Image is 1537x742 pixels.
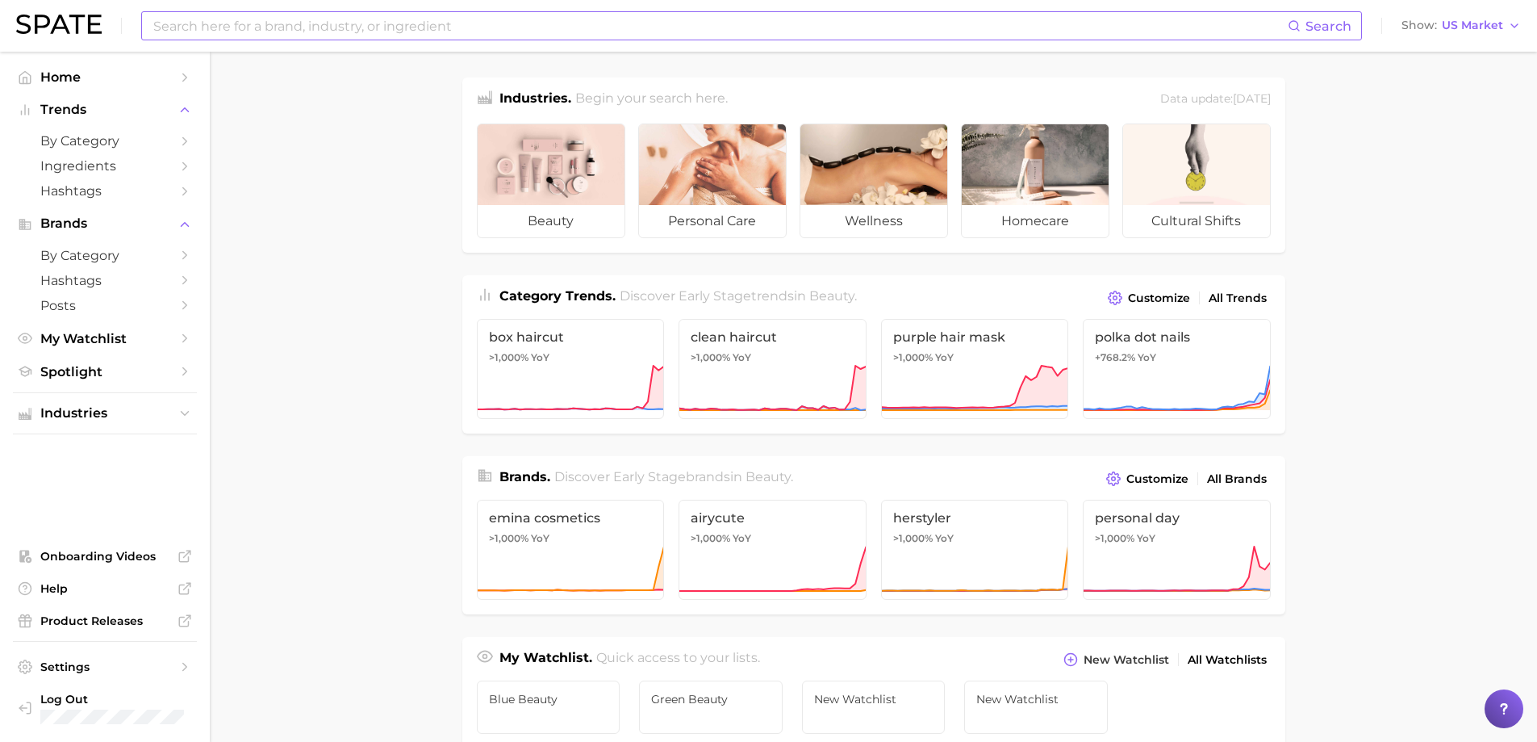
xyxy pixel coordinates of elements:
[40,364,169,379] span: Spotlight
[477,500,665,600] a: emina cosmetics>1,000% YoY
[893,510,1057,526] span: herstyler
[1083,319,1271,419] a: polka dot nails+768.2% YoY
[691,510,854,526] span: airycute
[961,124,1109,238] a: homecare
[40,660,169,674] span: Settings
[13,687,197,729] a: Log out. Currently logged in with e-mail roberto.gil@givaudan.com.
[40,248,169,263] span: by Category
[499,89,571,111] h1: Industries.
[13,401,197,425] button: Industries
[13,576,197,601] a: Help
[814,693,933,706] span: New Watchlist
[499,469,550,484] span: Brands .
[13,178,197,203] a: Hashtags
[13,212,197,236] button: Brands
[620,288,857,304] span: Discover Early Stage trends in .
[477,124,625,238] a: beauty
[691,351,730,363] span: >1,000%
[489,351,528,363] span: >1,000%
[40,406,169,421] span: Industries
[1084,653,1169,667] span: New Watchlist
[40,581,169,596] span: Help
[531,532,549,545] span: YoY
[13,65,197,90] a: Home
[1095,510,1259,526] span: personal day
[802,681,946,734] a: New Watchlist
[499,288,616,304] span: Category Trends .
[746,469,791,484] span: beauty
[40,298,169,313] span: Posts
[489,510,653,526] span: emina cosmetics
[733,351,751,364] span: YoY
[489,532,528,544] span: >1,000%
[596,648,760,671] h2: Quick access to your lists.
[40,273,169,288] span: Hashtags
[1138,351,1156,364] span: YoY
[800,124,948,238] a: wellness
[478,205,624,237] span: beauty
[40,331,169,346] span: My Watchlist
[13,544,197,568] a: Onboarding Videos
[638,124,787,238] a: personal care
[935,351,954,364] span: YoY
[1160,89,1271,111] div: Data update: [DATE]
[531,351,549,364] span: YoY
[964,681,1108,734] a: New Watchlist
[13,268,197,293] a: Hashtags
[40,133,169,149] span: by Category
[1184,649,1271,671] a: All Watchlists
[639,681,783,734] a: Green Beauty
[13,153,197,178] a: Ingredients
[499,648,592,671] h1: My Watchlist.
[489,693,608,706] span: Blue Beauty
[40,216,169,231] span: Brands
[1207,472,1267,486] span: All Brands
[893,351,933,363] span: >1,000%
[13,243,197,268] a: by Category
[1205,287,1271,309] a: All Trends
[40,692,190,706] span: Log Out
[639,205,786,237] span: personal care
[893,329,1057,345] span: purple hair mask
[13,655,197,679] a: Settings
[809,288,854,304] span: beauty
[40,69,169,85] span: Home
[1095,329,1259,345] span: polka dot nails
[13,128,197,153] a: by Category
[40,614,169,628] span: Product Releases
[1102,467,1192,490] button: Customize
[489,329,653,345] span: box haircut
[40,158,169,174] span: Ingredients
[13,293,197,318] a: Posts
[679,319,867,419] a: clean haircut>1,000% YoY
[1083,500,1271,600] a: personal day>1,000% YoY
[893,532,933,544] span: >1,000%
[13,326,197,351] a: My Watchlist
[13,609,197,633] a: Product Releases
[1209,291,1267,305] span: All Trends
[1305,19,1351,34] span: Search
[651,693,771,706] span: Green Beauty
[1095,532,1134,544] span: >1,000%
[976,693,1096,706] span: New Watchlist
[1397,15,1525,36] button: ShowUS Market
[477,681,620,734] a: Blue Beauty
[691,329,854,345] span: clean haircut
[1126,472,1188,486] span: Customize
[1095,351,1135,363] span: +768.2%
[962,205,1109,237] span: homecare
[881,319,1069,419] a: purple hair mask>1,000% YoY
[691,532,730,544] span: >1,000%
[40,549,169,564] span: Onboarding Videos
[1128,291,1190,305] span: Customize
[152,12,1288,40] input: Search here for a brand, industry, or ingredient
[477,319,665,419] a: box haircut>1,000% YoY
[935,532,954,545] span: YoY
[733,532,751,545] span: YoY
[1401,21,1437,30] span: Show
[1137,532,1155,545] span: YoY
[1188,653,1267,667] span: All Watchlists
[16,15,102,34] img: SPATE
[881,500,1069,600] a: herstyler>1,000% YoY
[679,500,867,600] a: airycute>1,000% YoY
